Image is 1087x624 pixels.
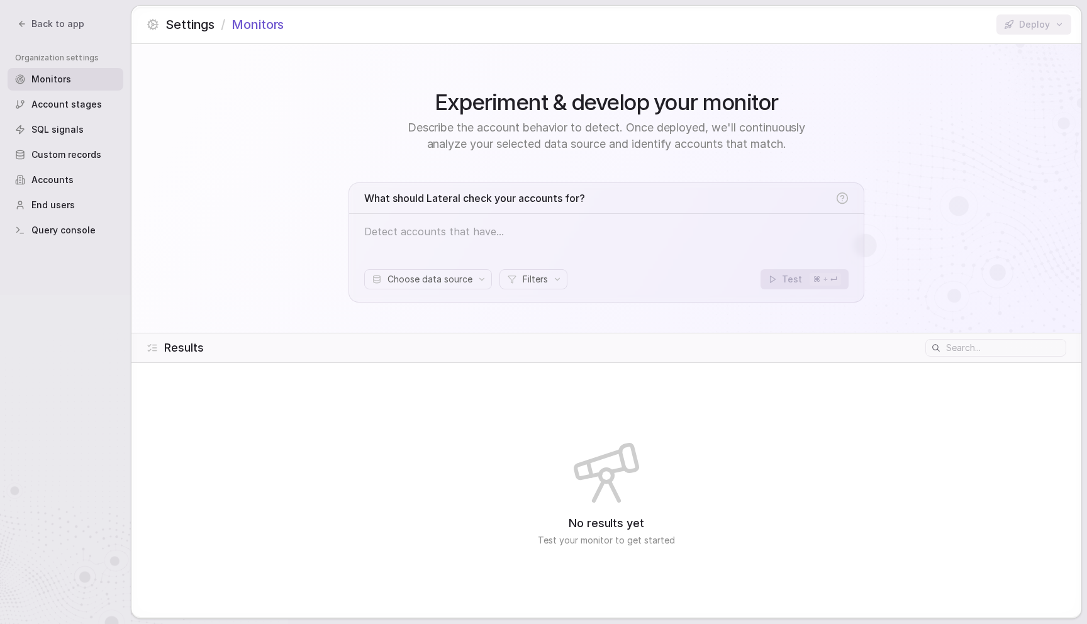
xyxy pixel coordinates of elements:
span: / [221,16,225,33]
span: Experiment & develop your monitor [435,89,778,114]
span: Organization settings [15,53,123,63]
span: Settings [165,16,215,33]
span: Monitors [231,16,284,33]
button: Deploy [996,14,1071,35]
span: SQL signals [31,123,84,136]
span: Monitors [31,73,71,86]
span: Results [164,340,204,356]
a: Monitors [8,68,123,91]
button: Test⌘ + ↵ [761,269,849,289]
span: End users [31,199,75,211]
a: Account stages [8,93,123,116]
button: Back to app [10,15,92,33]
span: Accounts [31,174,74,186]
span: Test your monitor to get started [538,534,675,547]
span: What should Lateral check your accounts for? [364,191,585,206]
span: Describe the account behavior to detect. Once deployed, we'll continuously analyze your selected ... [393,120,820,152]
span: Back to app [31,18,84,30]
input: Search... [946,340,1065,355]
button: Filters [499,269,567,289]
span: Custom records [31,148,101,161]
a: Accounts [8,169,123,191]
a: Custom records [8,143,123,166]
span: Query console [31,224,96,237]
a: Query console [8,219,123,242]
a: SQL signals [8,118,123,141]
span: No results yet [569,515,644,532]
span: Account stages [31,98,102,111]
span: Filters [523,273,548,286]
span: ⌘ ↵ [813,274,837,284]
span: Choose data source [387,273,472,286]
span: + [823,274,828,284]
a: End users [8,194,123,216]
